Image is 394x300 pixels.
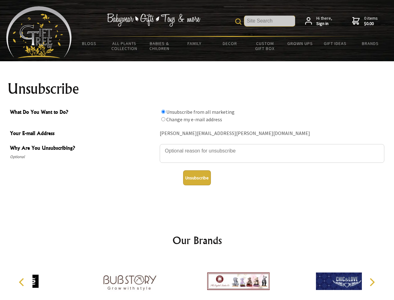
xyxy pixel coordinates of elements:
div: [PERSON_NAME][EMAIL_ADDRESS][PERSON_NAME][DOMAIN_NAME] [160,129,384,138]
a: Gift Ideas [318,37,353,50]
a: BLOGS [72,37,107,50]
a: Hi there,Sign in [305,16,332,27]
h1: Unsubscribe [7,81,387,96]
span: Why Are You Unsubscribing? [10,144,157,153]
span: What Do You Want to Do? [10,108,157,117]
a: 0 items$0.00 [352,16,378,27]
label: Change my e-mail address [166,116,222,122]
button: Previous [16,275,29,289]
a: Brands [353,37,388,50]
img: product search [235,18,241,25]
strong: Sign in [316,21,332,27]
span: Your E-mail Address [10,129,157,138]
span: 0 items [364,15,378,27]
button: Unsubscribe [183,170,211,185]
h2: Our Brands [12,233,382,248]
a: Decor [212,37,247,50]
a: Babies & Children [142,37,177,55]
input: What Do You Want to Do? [161,110,165,114]
img: Babywear - Gifts - Toys & more [107,13,200,27]
input: Site Search [244,16,295,26]
a: All Plants Collection [107,37,142,55]
a: Grown Ups [282,37,318,50]
strong: $0.00 [364,21,378,27]
img: Babyware - Gifts - Toys and more... [6,6,72,58]
input: What Do You Want to Do? [161,117,165,121]
span: Hi there, [316,16,332,27]
label: Unsubscribe from all marketing [166,109,235,115]
a: Family [177,37,212,50]
a: Custom Gift Box [247,37,283,55]
textarea: Why Are You Unsubscribing? [160,144,384,163]
button: Next [365,275,379,289]
span: Optional [10,153,157,161]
